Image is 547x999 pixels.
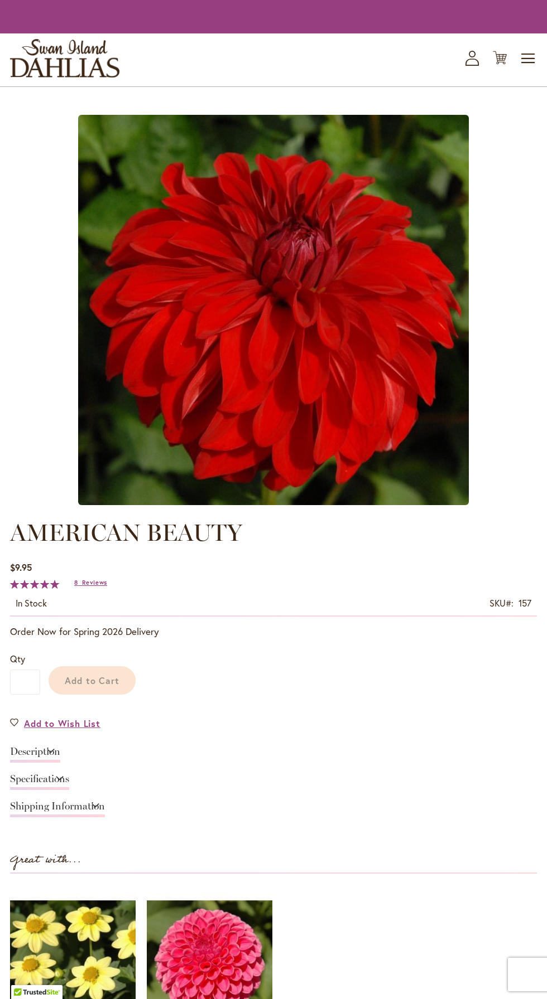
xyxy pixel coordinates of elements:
div: Detailed Product Info [10,741,537,823]
a: Shipping Information [10,801,105,817]
strong: SKU [490,597,514,609]
span: Add to Wish List [24,717,100,730]
span: 8 [74,579,78,586]
div: 100% [10,580,59,589]
span: AMERICAN BEAUTY [10,518,242,547]
span: Qty [10,653,25,665]
a: store logo [10,39,119,77]
span: $9.95 [10,561,32,573]
a: 8 Reviews [74,579,107,586]
p: Order Now for Spring 2026 Delivery [10,625,537,638]
a: Specifications [10,774,69,790]
img: main product photo [78,115,469,505]
a: Description [10,746,60,763]
span: In stock [16,597,47,609]
span: Reviews [82,579,107,586]
div: 157 [519,597,531,610]
a: Add to Wish List [10,717,100,730]
strong: Great with... [10,851,81,869]
div: Availability [16,597,47,610]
